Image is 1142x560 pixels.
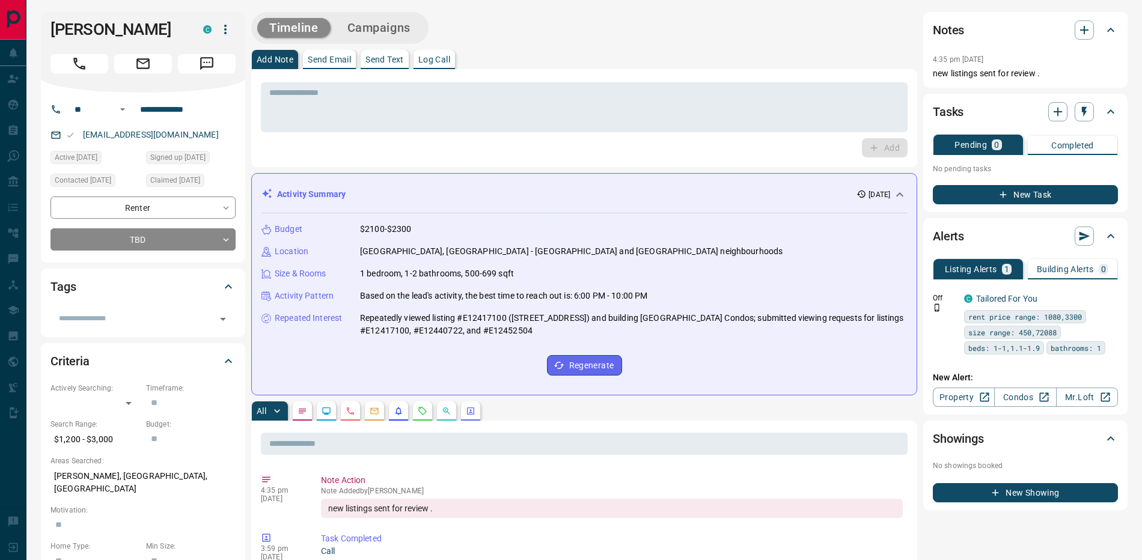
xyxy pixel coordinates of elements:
[150,174,200,186] span: Claimed [DATE]
[50,419,140,430] p: Search Range:
[50,272,236,301] div: Tags
[994,141,999,149] p: 0
[321,499,903,518] div: new listings sent for review .
[418,406,427,416] svg: Requests
[146,383,236,394] p: Timeframe:
[321,474,903,487] p: Note Action
[370,406,379,416] svg: Emails
[418,55,450,64] p: Log Call
[547,355,622,376] button: Regenerate
[146,151,236,168] div: Tue May 13 2025
[394,406,403,416] svg: Listing Alerts
[321,545,903,558] p: Call
[466,406,475,416] svg: Agent Actions
[945,265,997,273] p: Listing Alerts
[1037,265,1094,273] p: Building Alerts
[115,102,130,117] button: Open
[146,419,236,430] p: Budget:
[50,151,140,168] div: Thu Oct 09 2025
[146,541,236,552] p: Min Size:
[55,174,111,186] span: Contacted [DATE]
[360,267,514,280] p: 1 bedroom, 1-2 bathrooms, 500-699 sqft
[933,303,941,312] svg: Push Notification Only
[308,55,351,64] p: Send Email
[215,311,231,327] button: Open
[360,312,907,337] p: Repeatedly viewed listing #E12417100 ([STREET_ADDRESS]) and building [GEOGRAPHIC_DATA] Condos; su...
[261,183,907,205] div: Activity Summary[DATE]
[50,54,108,73] span: Call
[203,25,212,34] div: condos.ca
[50,430,140,449] p: $1,200 - $3,000
[933,55,984,64] p: 4:35 pm [DATE]
[933,160,1118,178] p: No pending tasks
[50,277,76,296] h2: Tags
[178,54,236,73] span: Message
[869,189,890,200] p: [DATE]
[50,466,236,499] p: [PERSON_NAME], [GEOGRAPHIC_DATA], [GEOGRAPHIC_DATA]
[1056,388,1118,407] a: Mr.Loft
[275,312,342,324] p: Repeated Interest
[321,487,903,495] p: Note Added by [PERSON_NAME]
[275,245,308,258] p: Location
[1051,342,1101,354] span: bathrooms: 1
[360,290,647,302] p: Based on the lead's activity, the best time to reach out is: 6:00 PM - 10:00 PM
[933,460,1118,471] p: No showings booked
[261,544,303,553] p: 3:59 pm
[50,455,236,466] p: Areas Searched:
[360,223,411,236] p: $2100-$2300
[335,18,423,38] button: Campaigns
[933,20,964,40] h2: Notes
[50,20,185,39] h1: [PERSON_NAME]
[50,347,236,376] div: Criteria
[50,383,140,394] p: Actively Searching:
[322,406,331,416] svg: Lead Browsing Activity
[66,131,75,139] svg: Email Valid
[968,342,1040,354] span: beds: 1-1,1.1-1.9
[50,505,236,516] p: Motivation:
[83,130,219,139] a: [EMAIL_ADDRESS][DOMAIN_NAME]
[275,223,302,236] p: Budget
[933,102,963,121] h2: Tasks
[968,311,1082,323] span: rent price range: 1080,3300
[933,424,1118,453] div: Showings
[994,388,1056,407] a: Condos
[933,222,1118,251] div: Alerts
[933,16,1118,44] div: Notes
[1101,265,1106,273] p: 0
[442,406,451,416] svg: Opportunities
[933,67,1118,80] p: new listings sent for review .
[261,486,303,495] p: 4:35 pm
[50,174,140,190] div: Thu Oct 09 2025
[55,151,97,163] span: Active [DATE]
[50,541,140,552] p: Home Type:
[257,407,266,415] p: All
[321,532,903,545] p: Task Completed
[298,406,307,416] svg: Notes
[365,55,404,64] p: Send Text
[976,294,1037,303] a: Tailored For You
[933,483,1118,502] button: New Showing
[933,371,1118,384] p: New Alert:
[968,326,1057,338] span: size range: 450,72088
[257,18,331,38] button: Timeline
[1004,265,1009,273] p: 1
[964,294,973,303] div: condos.ca
[933,388,995,407] a: Property
[954,141,987,149] p: Pending
[50,352,90,371] h2: Criteria
[50,228,236,251] div: TBD
[277,188,346,201] p: Activity Summary
[933,429,984,448] h2: Showings
[146,174,236,190] div: Mon Jun 02 2025
[1051,141,1094,150] p: Completed
[261,495,303,503] p: [DATE]
[50,196,236,219] div: Renter
[933,185,1118,204] button: New Task
[933,97,1118,126] div: Tasks
[346,406,355,416] svg: Calls
[275,267,326,280] p: Size & Rooms
[360,245,783,258] p: [GEOGRAPHIC_DATA], [GEOGRAPHIC_DATA] - [GEOGRAPHIC_DATA] and [GEOGRAPHIC_DATA] neighbourhoods
[150,151,206,163] span: Signed up [DATE]
[933,293,957,303] p: Off
[257,55,293,64] p: Add Note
